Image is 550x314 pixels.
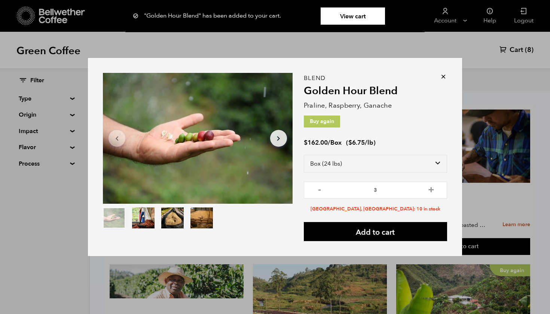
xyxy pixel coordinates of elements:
[304,116,340,127] p: Buy again
[427,185,436,193] button: +
[365,138,373,147] span: /lb
[304,85,447,98] h2: Golden Hour Blend
[348,138,365,147] bdi: 6.75
[304,138,308,147] span: $
[346,138,376,147] span: ( )
[315,185,324,193] button: -
[328,138,330,147] span: /
[304,138,328,147] bdi: 162.00
[348,138,352,147] span: $
[304,222,447,241] button: Add to cart
[330,138,342,147] span: Box
[304,101,447,111] p: Praline, Raspberry, Ganache
[304,206,447,213] li: [GEOGRAPHIC_DATA], [GEOGRAPHIC_DATA]: 10 in stock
